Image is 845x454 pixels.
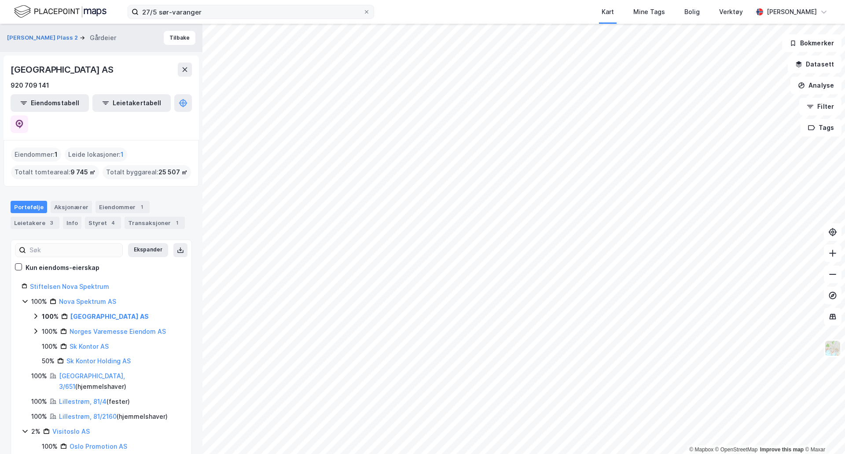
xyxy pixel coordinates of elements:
a: Sk Kontor AS [70,343,109,350]
button: Filter [799,98,841,115]
a: Mapbox [689,447,713,453]
div: 2% [31,426,40,437]
div: Kontrollprogram for chat [801,412,845,454]
div: 50% [42,356,55,366]
div: Mine Tags [633,7,665,17]
div: Bolig [684,7,700,17]
div: 100% [42,341,58,352]
div: 3 [47,218,56,227]
div: ( hjemmelshaver ) [59,411,168,422]
span: 9 745 ㎡ [70,167,96,177]
a: [GEOGRAPHIC_DATA] AS [70,313,149,320]
button: [PERSON_NAME] Plass 2 [7,33,80,42]
input: Søk på adresse, matrikkel, gårdeiere, leietakere eller personer [139,5,363,18]
a: Sk Kontor Holding AS [66,357,131,365]
div: [PERSON_NAME] [767,7,817,17]
div: 1 [173,218,181,227]
div: Leietakere [11,217,59,229]
div: 100% [31,371,47,381]
div: Totalt tomteareal : [11,165,99,179]
button: Analyse [790,77,841,94]
div: 100% [42,311,59,322]
div: ( hjemmelshaver ) [59,371,181,392]
div: 4 [109,218,118,227]
button: Tilbake [164,31,195,45]
div: Aksjonærer [51,201,92,213]
span: 1 [55,149,58,160]
div: Eiendommer : [11,148,61,162]
div: Kart [602,7,614,17]
div: 100% [31,411,47,422]
a: Stiftelsen Nova Spektrum [30,283,109,290]
a: Nova Spektrum AS [59,298,116,305]
div: Info [63,217,81,229]
div: 100% [31,396,47,407]
div: ( fester ) [59,396,130,407]
a: Visitoslo AS [52,428,90,435]
div: 100% [31,296,47,307]
button: Ekspander [128,243,168,257]
iframe: Chat Widget [801,412,845,454]
div: 1 [137,203,146,211]
div: Eiendommer [96,201,150,213]
div: Transaksjoner [125,217,185,229]
a: Improve this map [760,447,804,453]
button: Leietakertabell [92,94,171,112]
button: Tags [801,119,841,137]
img: logo.f888ab2527a4732fd821a326f86c7f29.svg [14,4,107,19]
a: Norges Varemesse Eiendom AS [70,328,166,335]
button: Datasett [788,55,841,73]
div: Kun eiendoms-eierskap [26,262,99,273]
div: Leide lokasjoner : [65,148,127,162]
a: OpenStreetMap [715,447,758,453]
div: 920 709 141 [11,80,49,91]
button: Eiendomstabell [11,94,89,112]
a: Lillestrøm, 81/2160 [59,413,117,420]
input: Søk [26,244,122,257]
span: 25 507 ㎡ [158,167,187,177]
div: Gårdeier [90,33,116,43]
div: [GEOGRAPHIC_DATA] AS [11,63,115,77]
span: 1 [121,149,124,160]
a: [GEOGRAPHIC_DATA], 3/651 [59,372,125,390]
div: Verktøy [719,7,743,17]
div: 100% [42,441,58,452]
a: Lillestrøm, 81/4 [59,398,107,405]
div: 100% [42,326,58,337]
a: Oslo Promotion AS [70,443,127,450]
div: Styret [85,217,121,229]
button: Bokmerker [782,34,841,52]
img: Z [824,340,841,357]
div: Portefølje [11,201,47,213]
div: Totalt byggareal : [103,165,191,179]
